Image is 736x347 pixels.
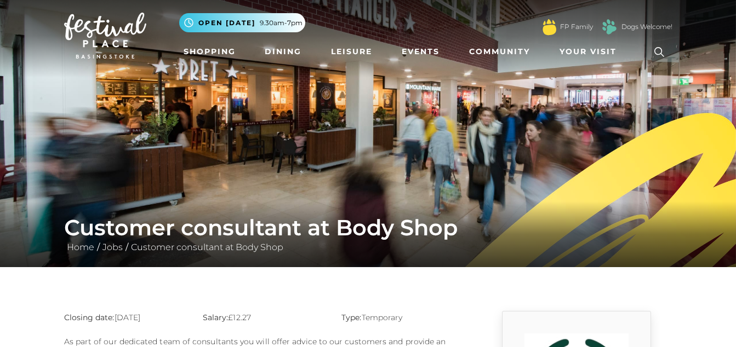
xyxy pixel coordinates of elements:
[64,215,672,241] h1: Customer consultant at Body Shop
[179,13,305,32] button: Open [DATE] 9.30am-7pm
[128,242,286,252] a: Customer consultant at Body Shop
[621,22,672,32] a: Dogs Welcome!
[397,42,444,62] a: Events
[560,46,617,57] span: Your Visit
[341,313,361,322] strong: Type:
[555,42,626,62] a: Your Visit
[56,215,681,254] div: / /
[341,311,464,324] p: Temporary
[179,42,240,62] a: Shopping
[560,22,593,32] a: FP Family
[64,13,146,59] img: Festival Place Logo
[260,18,303,28] span: 9.30am-7pm
[203,311,325,324] p: £12.27
[64,313,115,322] strong: Closing date:
[64,242,97,252] a: Home
[260,42,306,62] a: Dining
[203,313,229,322] strong: Salary:
[100,242,125,252] a: Jobs
[64,311,186,324] p: [DATE]
[465,42,534,62] a: Community
[327,42,376,62] a: Leisure
[198,18,255,28] span: Open [DATE]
